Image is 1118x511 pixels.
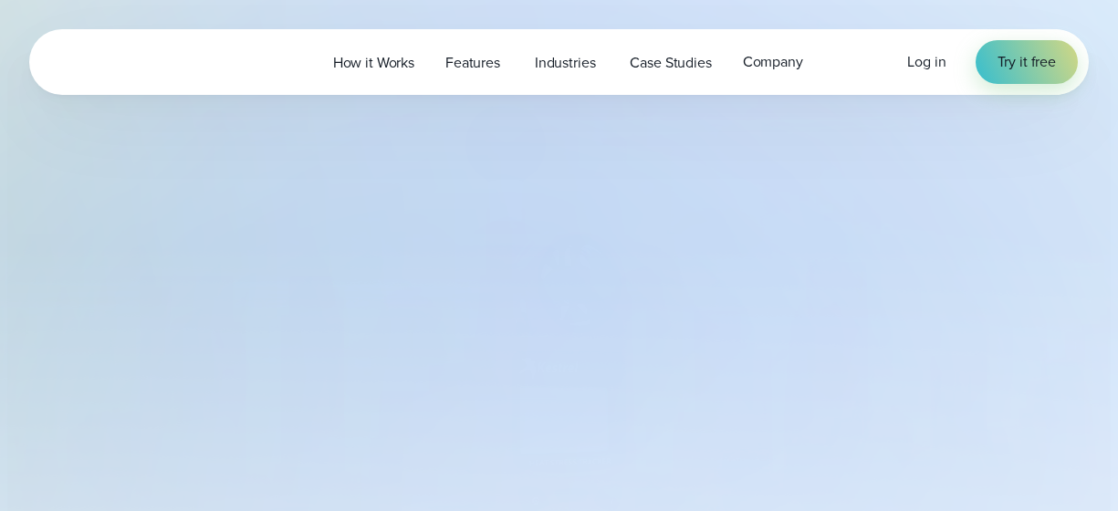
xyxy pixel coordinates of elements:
[318,44,430,81] a: How it Works
[907,51,946,72] span: Log in
[998,51,1056,73] span: Try it free
[907,51,946,73] a: Log in
[535,52,596,74] span: Industries
[976,40,1078,84] a: Try it free
[743,51,803,73] span: Company
[445,52,500,74] span: Features
[614,44,726,81] a: Case Studies
[630,52,711,74] span: Case Studies
[333,52,414,74] span: How it Works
